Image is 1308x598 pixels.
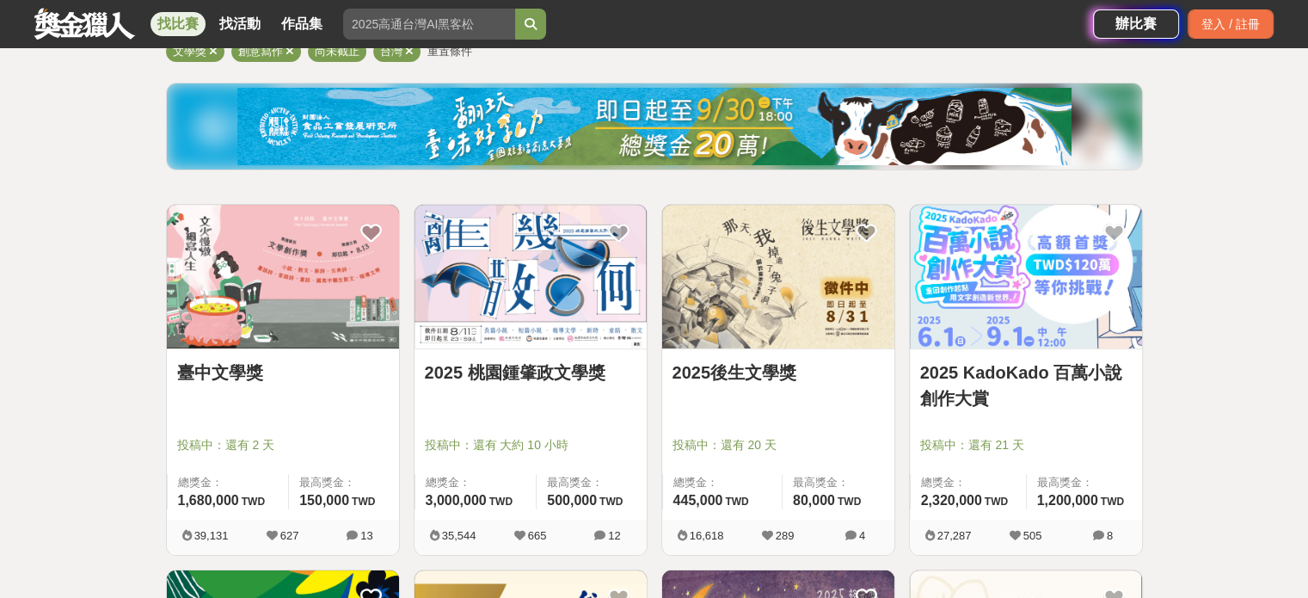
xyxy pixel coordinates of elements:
[426,474,526,491] span: 總獎金：
[167,205,399,349] a: Cover Image
[177,436,389,454] span: 投稿中：還有 2 天
[380,45,402,58] span: 台灣
[838,496,861,508] span: TWD
[910,205,1142,349] a: Cover Image
[672,360,884,385] a: 2025後生文學獎
[415,205,647,349] a: Cover Image
[921,493,982,508] span: 2,320,000
[1107,529,1113,542] span: 8
[528,529,547,542] span: 665
[177,360,389,385] a: 臺中文學獎
[343,9,515,40] input: 2025高通台灣AI黑客松
[299,474,388,491] span: 最高獎金：
[1037,493,1098,508] span: 1,200,000
[776,529,795,542] span: 289
[672,436,884,454] span: 投稿中：還有 20 天
[489,496,513,508] span: TWD
[1188,9,1274,39] div: 登入 / 註冊
[360,529,372,542] span: 13
[299,493,349,508] span: 150,000
[1101,496,1124,508] span: TWD
[427,45,472,58] span: 重置條件
[690,529,724,542] span: 16,618
[1093,9,1179,39] a: 辦比賽
[238,45,283,58] span: 創意寫作
[426,493,487,508] span: 3,000,000
[315,45,359,58] span: 尚未截止
[178,493,239,508] span: 1,680,000
[662,205,894,349] a: Cover Image
[242,496,265,508] span: TWD
[237,88,1072,165] img: bbde9c48-f993-4d71-8b4e-c9f335f69c12.jpg
[352,496,375,508] span: TWD
[608,529,620,542] span: 12
[425,360,636,385] a: 2025 桃園鍾肇政文學獎
[673,493,723,508] span: 445,000
[150,12,206,36] a: 找比賽
[280,529,299,542] span: 627
[920,360,1132,411] a: 2025 KadoKado 百萬小說創作大賞
[547,493,597,508] span: 500,000
[725,496,748,508] span: TWD
[910,205,1142,348] img: Cover Image
[274,12,329,36] a: 作品集
[599,496,623,508] span: TWD
[442,529,476,542] span: 35,544
[793,474,884,491] span: 最高獎金：
[920,436,1132,454] span: 投稿中：還有 21 天
[985,496,1008,508] span: TWD
[1037,474,1132,491] span: 最高獎金：
[415,205,647,348] img: Cover Image
[194,529,229,542] span: 39,131
[167,205,399,348] img: Cover Image
[212,12,267,36] a: 找活動
[547,474,636,491] span: 最高獎金：
[937,529,972,542] span: 27,287
[173,45,206,58] span: 文學獎
[673,474,771,491] span: 總獎金：
[662,205,894,348] img: Cover Image
[793,493,835,508] span: 80,000
[921,474,1016,491] span: 總獎金：
[859,529,865,542] span: 4
[425,436,636,454] span: 投稿中：還有 大約 10 小時
[1023,529,1042,542] span: 505
[178,474,279,491] span: 總獎金：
